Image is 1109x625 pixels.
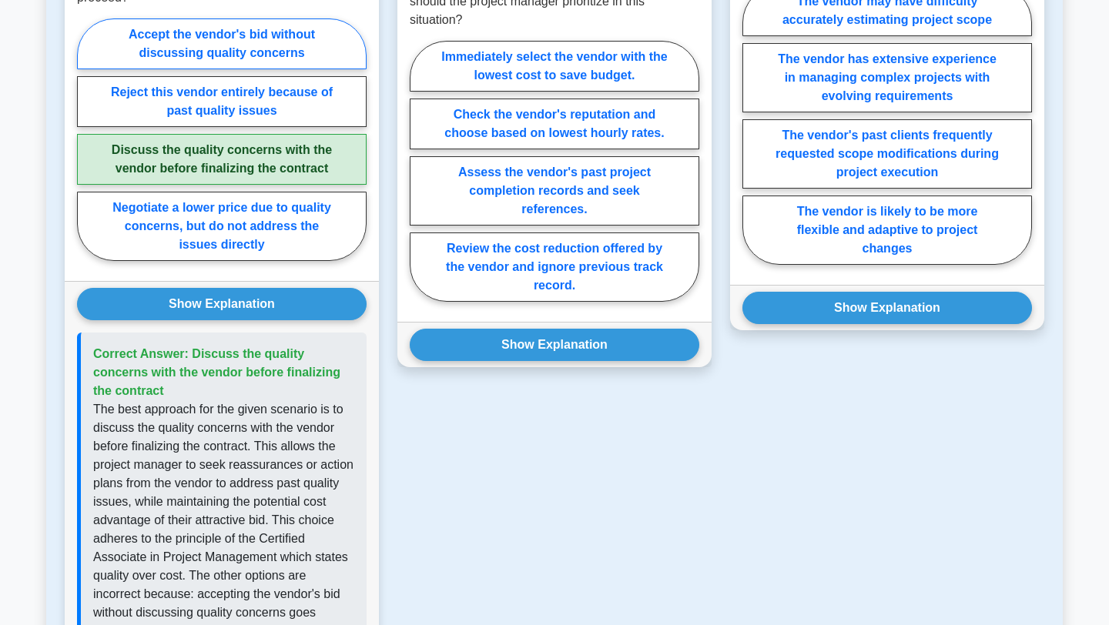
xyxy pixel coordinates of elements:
[410,41,699,92] label: Immediately select the vendor with the lowest cost to save budget.
[77,76,367,127] label: Reject this vendor entirely because of past quality issues
[410,156,699,226] label: Assess the vendor's past project completion records and seek references.
[410,99,699,149] label: Check the vendor's reputation and choose based on lowest hourly rates.
[410,329,699,361] button: Show Explanation
[742,292,1032,324] button: Show Explanation
[742,43,1032,112] label: The vendor has extensive experience in managing complex projects with evolving requirements
[77,192,367,261] label: Negotiate a lower price due to quality concerns, but do not address the issues directly
[742,196,1032,265] label: The vendor is likely to be more flexible and adaptive to project changes
[77,288,367,320] button: Show Explanation
[742,119,1032,189] label: The vendor's past clients frequently requested scope modifications during project execution
[77,18,367,69] label: Accept the vendor's bid without discussing quality concerns
[77,134,367,185] label: Discuss the quality concerns with the vendor before finalizing the contract
[93,347,340,397] span: Correct Answer: Discuss the quality concerns with the vendor before finalizing the contract
[410,232,699,302] label: Review the cost reduction offered by the vendor and ignore previous track record.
